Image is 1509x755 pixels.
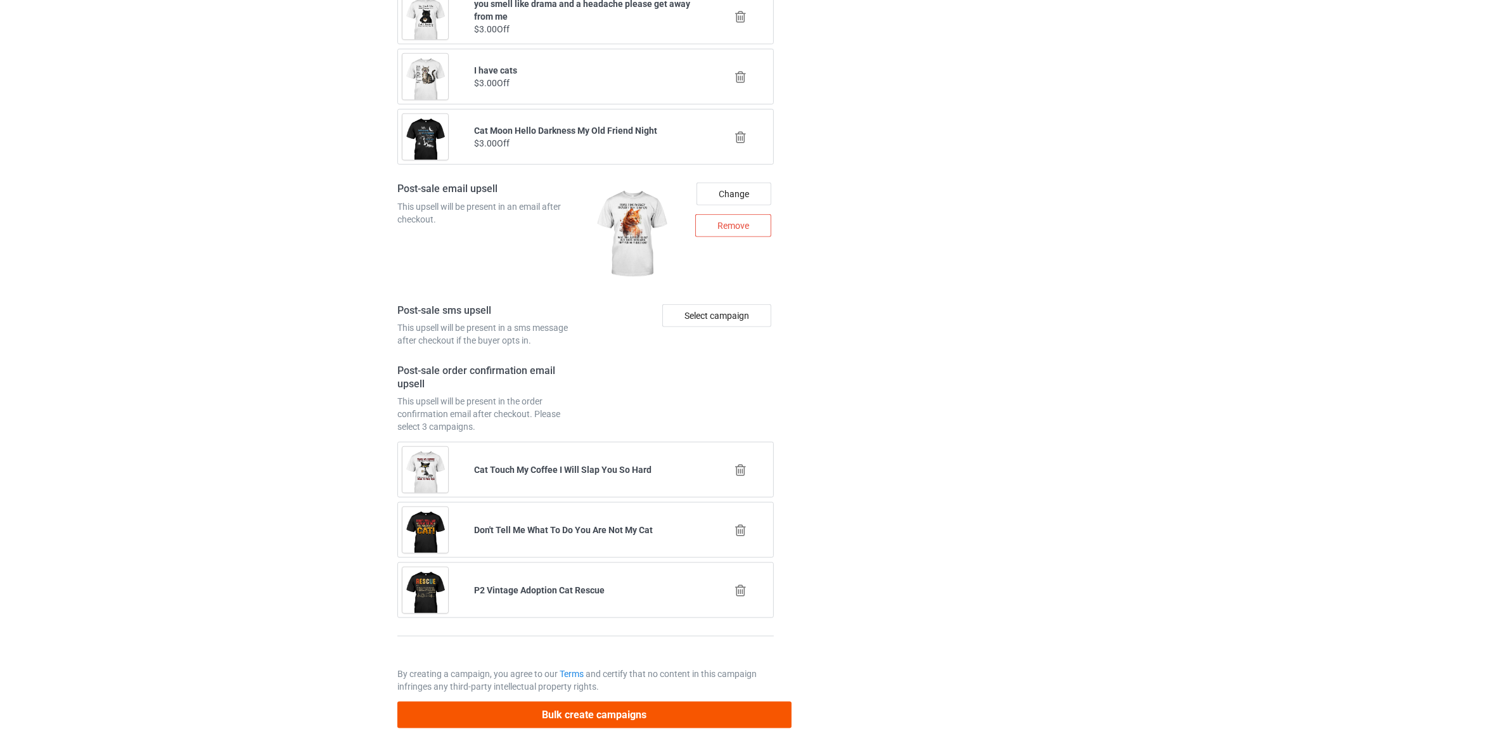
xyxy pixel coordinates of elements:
[397,365,581,390] h4: Post-sale order confirmation email upsell
[397,702,792,728] button: Bulk create campaigns
[475,126,658,136] b: Cat Moon Hello Darkness My Old Friend Night
[475,585,605,595] b: P2 Vintage Adoption Cat Rescue
[397,668,774,693] p: By creating a campaign, you agree to our and certify that no content in this campaign infringes a...
[397,395,581,433] div: This upsell will be present in the order confirmation email after checkout. Please select 3 campa...
[475,137,697,150] div: $3.00 Off
[590,183,673,287] img: regular.jpg
[397,304,581,318] h4: Post-sale sms upsell
[475,23,697,35] div: $3.00 Off
[662,304,771,327] div: Select campaign
[560,669,584,679] a: Terms
[697,183,771,205] div: Change
[397,321,581,347] div: This upsell will be present in a sms message after checkout if the buyer opts in.
[475,77,697,89] div: $3.00 Off
[397,183,581,196] h4: Post-sale email upsell
[475,525,653,535] b: Don't Tell Me What To Do You Are Not My Cat
[475,65,518,75] b: I have cats
[475,465,652,475] b: Cat Touch My Coffee I Will Slap You So Hard
[397,200,581,226] div: This upsell will be present in an email after checkout.
[695,214,771,237] div: Remove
